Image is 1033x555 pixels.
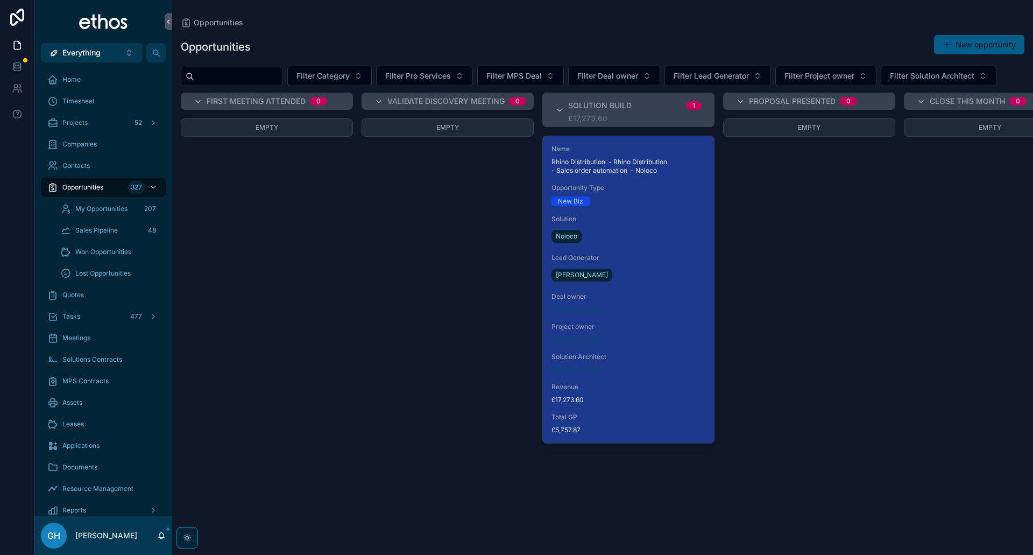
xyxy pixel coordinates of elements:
[784,71,854,81] span: Filter Project owner
[62,463,97,472] span: Documents
[54,242,166,262] a: Won Opportunities
[128,181,145,194] div: 327
[385,71,451,81] span: Filter Pro Services
[542,136,714,444] a: NameRhino Distribution - Rhino Distribution - Sales order automation - NolocoOpportunity TypeNew ...
[316,97,321,106] div: 0
[62,377,109,385] span: MPS Contracts
[551,145,705,153] span: Name
[62,506,86,515] span: Reports
[181,39,251,54] h1: Opportunities
[41,43,142,62] button: Select Button
[436,123,459,131] span: Empty
[568,100,632,111] span: Solution Build
[62,75,81,84] span: Home
[551,230,582,243] a: Noloco
[62,420,84,428] span: Leases
[47,529,60,542] span: GH
[979,123,1001,131] span: Empty
[54,221,166,240] a: Sales Pipeline48
[41,178,166,197] a: Opportunities327
[568,66,660,86] button: Select Button
[551,158,705,175] span: Rhino Distribution - Rhino Distribution - Sales order automation - Noloco
[41,70,166,89] a: Home
[551,184,705,192] span: Opportunity Type
[749,96,836,107] span: Proposal Presented
[551,353,705,361] span: Solution Architect
[287,66,372,86] button: Select Button
[477,66,564,86] button: Select Button
[41,458,166,477] a: Documents
[41,92,166,111] a: Timesheet
[54,199,166,219] a: My Opportunities207
[62,334,90,342] span: Meetings
[79,13,129,30] img: App logo
[62,441,100,450] span: Applications
[934,35,1024,54] button: New opportunity
[551,426,705,434] span: £5,757.87
[41,113,166,132] a: Projects52
[41,307,166,326] a: Tasks477
[556,232,577,241] span: Noloco
[145,224,159,237] div: 48
[141,202,159,215] div: 207
[62,97,95,106] span: Timesheet
[551,254,705,262] span: Lead Generator
[558,196,583,206] div: New Biz
[131,116,145,129] div: 52
[930,96,1005,107] span: Close this month
[551,366,604,374] a: [PERSON_NAME]
[75,269,131,278] span: Lost Opportunities
[75,205,128,213] span: My Opportunities
[256,123,278,131] span: Empty
[846,97,851,106] div: 0
[41,479,166,498] a: Resource Management
[41,285,166,305] a: Quotes
[376,66,473,86] button: Select Button
[551,322,705,331] span: Project owner
[194,17,243,28] span: Opportunities
[62,484,133,493] span: Resource Management
[62,47,101,58] span: Everything
[34,62,172,516] div: scrollable content
[75,530,137,541] p: [PERSON_NAME]
[41,393,166,412] a: Assets
[54,264,166,283] a: Lost Opportunities
[1016,97,1020,106] div: 0
[296,71,350,81] span: Filter Category
[41,135,166,154] a: Companies
[551,305,604,314] a: [PERSON_NAME]
[551,413,705,421] span: Total GP
[551,396,705,404] span: £17,273.60
[387,96,505,107] span: Validate Discovery Meeting
[62,355,122,364] span: Solutions Contracts
[41,350,166,369] a: Solutions Contracts
[692,101,695,110] div: 1
[181,17,243,28] a: Opportunities
[62,161,90,170] span: Contacts
[75,248,131,256] span: Won Opportunities
[551,335,604,344] a: [PERSON_NAME]
[62,140,97,149] span: Companies
[75,226,118,235] span: Sales Pipeline
[41,501,166,520] a: Reports
[41,371,166,391] a: MPS Contracts
[62,118,88,127] span: Projects
[127,310,145,323] div: 477
[551,292,705,301] span: Deal owner
[664,66,771,86] button: Select Button
[551,383,705,391] span: Revenue
[207,96,306,107] span: First Meeting Attended
[62,183,103,192] span: Opportunities
[775,66,876,86] button: Select Button
[62,398,82,407] span: Assets
[515,97,520,106] div: 0
[890,71,974,81] span: Filter Solution Architect
[41,328,166,348] a: Meetings
[674,71,749,81] span: Filter Lead Generator
[881,66,996,86] button: Select Button
[798,123,820,131] span: Empty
